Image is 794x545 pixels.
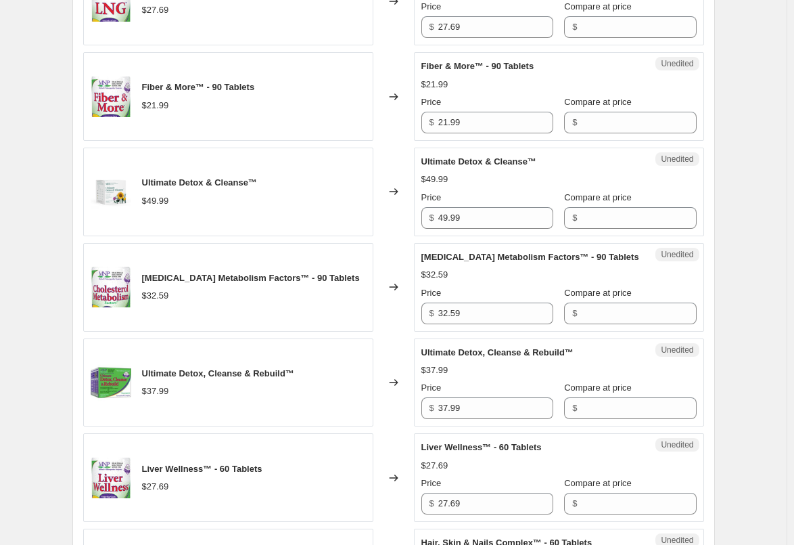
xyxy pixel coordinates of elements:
[91,362,131,403] img: ultimate-detox-rebuild-latest_80x.png
[429,22,434,32] span: $
[421,442,542,452] span: Liver Wellness™ - 60 Tablets
[421,97,442,107] span: Price
[421,364,448,377] div: $37.99
[661,58,693,69] span: Unedited
[564,478,632,488] span: Compare at price
[421,192,442,202] span: Price
[142,82,255,92] span: Fiber & More™ - 90 Tablets
[572,308,577,318] span: $
[142,480,169,494] div: $27.69
[421,1,442,12] span: Price
[429,117,434,127] span: $
[421,61,534,71] span: Fiber & More™ - 90 Tablets
[421,288,442,298] span: Price
[91,267,131,307] img: MNP-choleterol-metabolism-factors_6fb0e949-f2af-4189-b46c-8573c20df702_80x.jpg
[564,288,632,298] span: Compare at price
[421,156,537,167] span: Ultimate Detox & Cleanse™
[421,78,448,91] div: $21.99
[421,252,639,262] span: [MEDICAL_DATA] Metabolism Factors™ - 90 Tablets
[572,22,577,32] span: $
[142,385,169,398] div: $37.99
[421,173,448,186] div: $49.99
[564,1,632,12] span: Compare at price
[91,171,131,212] img: UDC_80x.png
[661,439,693,450] span: Unedited
[564,383,632,393] span: Compare at price
[142,464,262,474] span: Liver Wellness™ - 60 Tablets
[142,368,294,378] span: Ultimate Detox, Cleanse & Rebuild™
[142,99,169,112] div: $21.99
[572,403,577,413] span: $
[142,177,258,188] span: Ultimate Detox & Cleanse™
[421,347,574,357] span: Ultimate Detox, Cleanse & Rebuild™
[421,383,442,393] span: Price
[572,213,577,223] span: $
[91,458,131,498] img: MNP-liver-wellness_80x.jpg
[421,459,448,473] div: $27.69
[661,345,693,355] span: Unedited
[429,213,434,223] span: $
[572,117,577,127] span: $
[429,403,434,413] span: $
[661,249,693,260] span: Unedited
[142,273,360,283] span: [MEDICAL_DATA] Metabolism Factors™ - 90 Tablets
[142,289,169,303] div: $32.59
[661,154,693,165] span: Unedited
[564,97,632,107] span: Compare at price
[91,77,131,117] img: MNP-fiber-and-more_188269b5-8644-4814-9cf9-93602393085d_80x.jpg
[142,3,169,17] div: $27.69
[429,498,434,508] span: $
[421,478,442,488] span: Price
[421,268,448,282] div: $32.59
[429,308,434,318] span: $
[572,498,577,508] span: $
[142,194,169,208] div: $49.99
[564,192,632,202] span: Compare at price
